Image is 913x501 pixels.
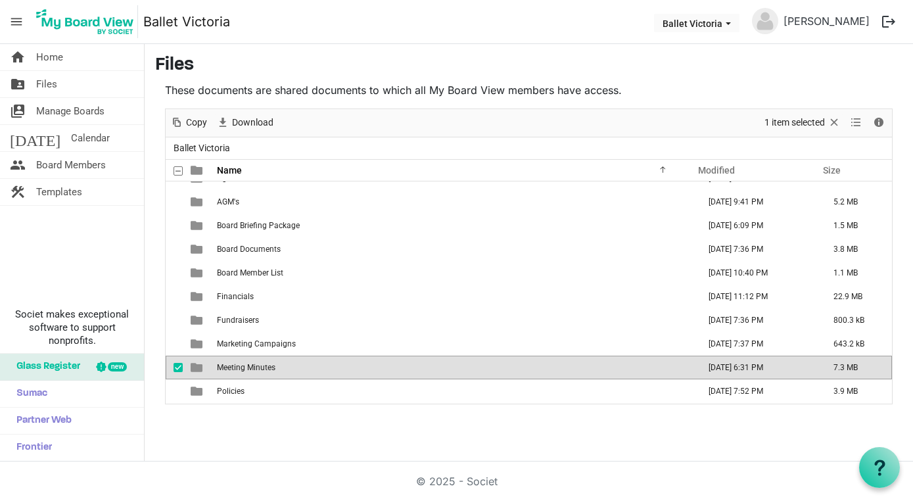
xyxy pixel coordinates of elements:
span: Agenda's [217,174,250,183]
span: Templates [36,179,82,205]
td: checkbox [166,237,183,261]
p: These documents are shared documents to which all My Board View members have access. [165,82,893,98]
span: Files [36,71,57,97]
span: folder_shared [10,71,26,97]
a: Ballet Victoria [143,9,230,35]
button: View dropdownbutton [848,114,864,131]
span: Glass Register [10,354,80,380]
td: February 01, 2022 6:09 PM column header Modified [695,214,820,237]
button: Download [214,114,276,131]
td: 800.3 kB is template cell column header Size [820,308,892,332]
span: Board Documents [217,245,281,254]
span: menu [4,9,29,34]
span: Sumac [10,381,47,407]
td: Board Documents is template cell column header Name [213,237,695,261]
span: Calendar [71,125,110,151]
td: 3.9 MB is template cell column header Size [820,379,892,403]
td: is template cell column header type [183,237,213,261]
td: November 12, 2024 7:36 PM column header Modified [695,237,820,261]
button: Copy [168,114,210,131]
div: Download [212,109,278,137]
div: View [845,109,868,137]
td: 1.5 MB is template cell column header Size [820,214,892,237]
td: checkbox [166,356,183,379]
td: checkbox [166,190,183,214]
button: Selection [762,114,843,131]
img: no-profile-picture.svg [752,8,778,34]
td: Policies is template cell column header Name [213,379,695,403]
td: AGM's is template cell column header Name [213,190,695,214]
td: August 27, 2025 6:31 PM column header Modified [695,356,820,379]
span: Frontier [10,435,52,461]
span: Partner Web [10,408,72,434]
a: My Board View Logo [32,5,143,38]
td: 643.2 kB is template cell column header Size [820,332,892,356]
span: Modified [698,165,735,176]
td: 3.8 MB is template cell column header Size [820,237,892,261]
span: people [10,152,26,178]
td: June 24, 2025 11:12 PM column header Modified [695,285,820,308]
td: is template cell column header type [183,285,213,308]
span: [DATE] [10,125,60,151]
span: Ballet Victoria [171,140,233,156]
span: construction [10,179,26,205]
span: Download [231,114,275,131]
td: checkbox [166,308,183,332]
div: Copy [166,109,212,137]
span: Financials [217,292,254,301]
button: logout [875,8,902,36]
td: Board Briefing Package is template cell column header Name [213,214,695,237]
td: December 02, 2024 9:41 PM column header Modified [695,190,820,214]
button: Details [870,114,888,131]
td: is template cell column header type [183,308,213,332]
span: Board Briefing Package [217,221,300,230]
div: Details [868,109,890,137]
span: Home [36,44,63,70]
td: 1.1 MB is template cell column header Size [820,261,892,285]
td: checkbox [166,214,183,237]
td: November 12, 2024 7:37 PM column header Modified [695,332,820,356]
span: Board Member List [217,268,283,277]
td: is template cell column header type [183,190,213,214]
td: Meeting Minutes is template cell column header Name [213,356,695,379]
span: Size [823,165,841,176]
span: Board Members [36,152,106,178]
div: Clear selection [760,109,845,137]
td: 7.3 MB is template cell column header Size [820,356,892,379]
td: is template cell column header type [183,379,213,403]
td: is template cell column header type [183,332,213,356]
td: checkbox [166,379,183,403]
td: November 20, 2024 10:40 PM column header Modified [695,261,820,285]
button: Ballet Victoria dropdownbutton [654,14,739,32]
div: new [108,362,127,371]
span: Societ makes exceptional software to support nonprofits. [6,308,138,347]
span: Meeting Minutes [217,363,275,372]
span: Policies [217,387,245,396]
span: Manage Boards [36,98,105,124]
span: Marketing Campaigns [217,339,296,348]
td: Financials is template cell column header Name [213,285,695,308]
span: AGM's [217,197,239,206]
td: is template cell column header type [183,214,213,237]
td: is template cell column header type [183,356,213,379]
span: home [10,44,26,70]
span: 1 item selected [763,114,826,131]
td: 22.9 MB is template cell column header Size [820,285,892,308]
span: Name [217,165,242,176]
td: Board Member List is template cell column header Name [213,261,695,285]
td: August 11, 2025 7:52 PM column header Modified [695,379,820,403]
img: My Board View Logo [32,5,138,38]
td: Fundraisers is template cell column header Name [213,308,695,332]
span: Copy [185,114,208,131]
h3: Files [155,55,902,77]
td: checkbox [166,332,183,356]
a: [PERSON_NAME] [778,8,875,34]
a: © 2025 - Societ [416,475,498,488]
span: Fundraisers [217,316,259,325]
td: checkbox [166,285,183,308]
td: November 12, 2024 7:36 PM column header Modified [695,308,820,332]
td: Marketing Campaigns is template cell column header Name [213,332,695,356]
td: is template cell column header type [183,261,213,285]
td: checkbox [166,261,183,285]
span: switch_account [10,98,26,124]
